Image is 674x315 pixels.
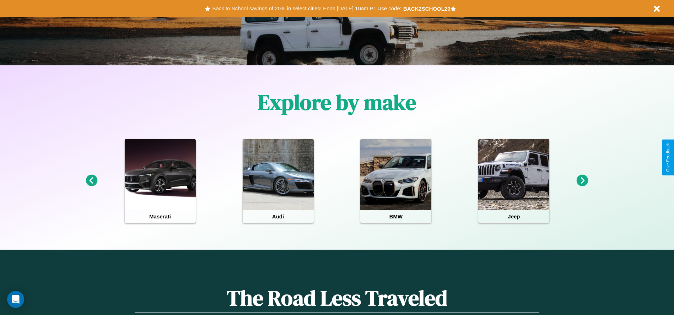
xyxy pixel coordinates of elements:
button: Back to School savings of 20% in select cities! Ends [DATE] 10am PT.Use code: [210,4,403,13]
div: Open Intercom Messenger [7,291,24,308]
h4: Maserati [125,210,196,223]
h1: The Road Less Traveled [135,283,539,313]
b: BACK2SCHOOL20 [403,6,451,12]
div: Give Feedback [665,143,670,172]
h4: BMW [360,210,431,223]
h4: Audi [243,210,314,223]
h1: Explore by make [258,88,416,117]
h4: Jeep [478,210,549,223]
